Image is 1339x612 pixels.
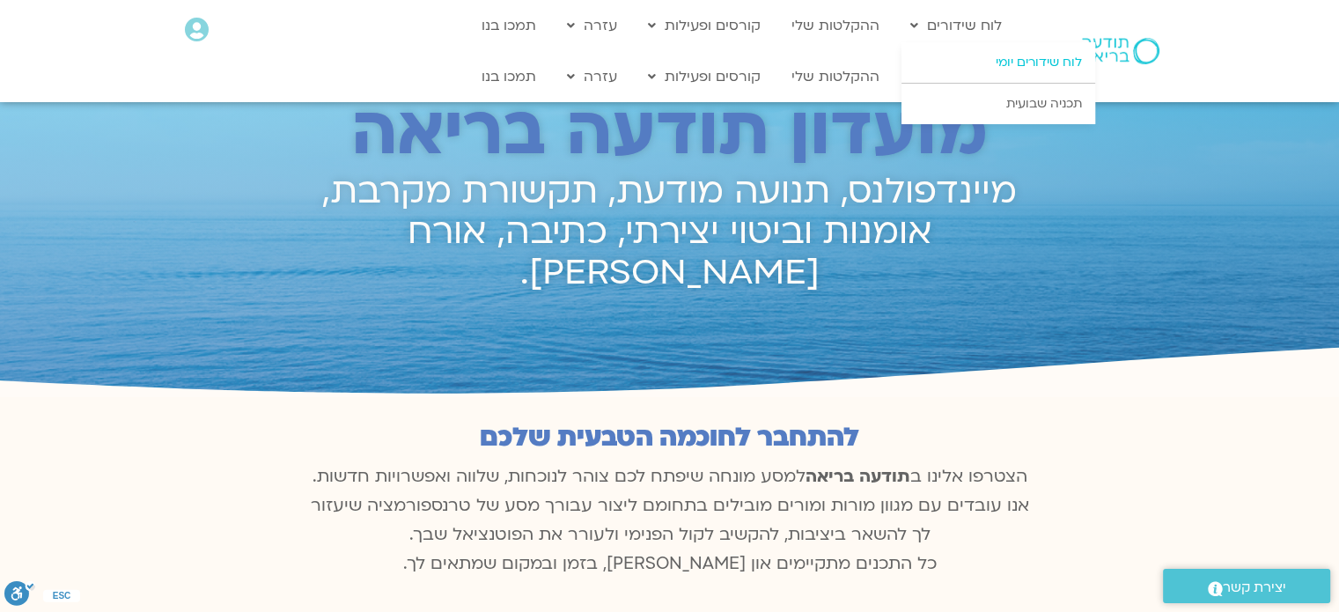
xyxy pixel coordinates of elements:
[300,423,1040,453] h2: להתחבר לחוכמה הטבעית שלכם
[299,93,1041,171] h2: מועדון תודעה בריאה
[473,60,545,93] a: תמכו בנו
[901,84,1095,124] a: תכניה שבועית
[299,172,1041,293] h2: מיינדפולנס, תנועה מודעת, תקשורת מקרבת, אומנות וביטוי יצירתי, כתיבה, אורח [PERSON_NAME].
[1082,38,1159,64] img: תודעה בריאה
[1163,569,1330,603] a: יצירת קשר
[783,60,888,93] a: ההקלטות שלי
[558,60,626,93] a: עזרה
[1223,576,1286,600] span: יצירת קשר
[300,462,1040,579] p: הצטרפו אלינו ב למסע מונחה שיפתח לכם צוהר לנוכחות, שלווה ואפשרויות חדשות. אנו עובדים עם מגוון מורו...
[901,42,1095,83] a: לוח שידורים יומי
[639,9,769,42] a: קורסים ופעילות
[558,9,626,42] a: עזרה
[783,9,888,42] a: ההקלטות שלי
[473,9,545,42] a: תמכו בנו
[639,60,769,93] a: קורסים ופעילות
[901,9,1011,42] a: לוח שידורים
[806,465,910,488] b: תודעה בריאה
